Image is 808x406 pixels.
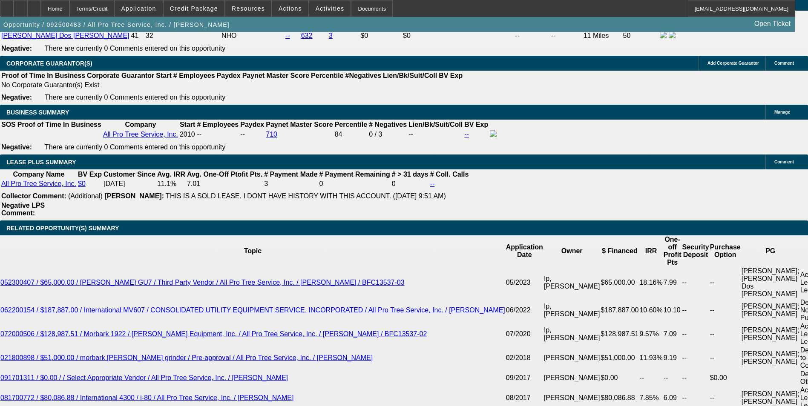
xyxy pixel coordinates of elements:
a: 081700772 / $80,086.88 / International 4300 / i-80 / All Pro Tree Service, Inc. / [PERSON_NAME] [0,394,293,401]
b: Start [156,72,171,79]
a: 072000506 / $128,987.51 / Morbark 1922 / [PERSON_NAME] Equipment, Inc. / All Pro Tree Service, In... [0,330,427,337]
td: 11.93% [639,346,663,370]
span: Resources [232,5,265,12]
th: Proof of Time In Business [17,120,102,129]
span: Comment [774,61,794,66]
th: IRR [639,235,663,267]
td: 18.16% [639,267,663,298]
th: Owner [543,235,601,267]
span: Opportunity / 092500483 / All Pro Tree Service, Inc. / [PERSON_NAME] [3,21,230,28]
td: -- [710,298,741,322]
td: $0.00 [710,370,741,386]
span: Credit Package [170,5,218,12]
span: There are currently 0 Comments entered on this opportunity [45,143,225,151]
span: THIS IS A SOLD LEASE. I DONT HAVE HISTORY WITH THIS ACCOUNT. ([DATE] 9:51 AM) [166,192,446,200]
td: 05/2023 [506,267,543,298]
td: 50 [623,31,659,40]
td: $65,000.00 [600,267,639,298]
td: 02/2018 [506,346,543,370]
td: -- [682,322,710,346]
b: [PERSON_NAME]: [104,192,164,200]
b: Company Name [13,171,65,178]
td: [PERSON_NAME] [543,370,601,386]
td: 0 [391,180,429,188]
td: 9.57% [639,322,663,346]
div: 84 [335,131,367,138]
td: Ip, [PERSON_NAME] [543,298,601,322]
td: -- [710,322,741,346]
td: 06/2022 [506,298,543,322]
td: -- [240,130,265,139]
a: -- [464,131,469,138]
span: -- [197,131,201,138]
td: No Corporate Guarantor(s) Exist [1,81,466,89]
td: -- [551,31,582,40]
td: 2010 [179,130,196,139]
span: LEASE PLUS SUMMARY [6,159,76,166]
button: Credit Package [164,0,224,17]
b: Avg. One-Off Ptofit Pts. [187,171,262,178]
span: (Additional) [68,192,103,200]
td: 7.01 [187,180,263,188]
span: Manage [774,110,790,114]
td: -- [663,370,682,386]
span: Actions [279,5,302,12]
td: 11 Miles [583,31,622,40]
div: 0 / 3 [369,131,407,138]
b: Paydex [217,72,241,79]
button: Resources [225,0,271,17]
b: BV Exp [464,121,488,128]
b: Paynet Master Score [242,72,309,79]
th: Application Date [506,235,543,267]
a: -- [430,180,435,187]
b: Negative LPS Comment: [1,202,45,217]
td: 07/2020 [506,322,543,346]
td: [PERSON_NAME] [543,346,601,370]
td: 7.09 [663,322,682,346]
b: Paynet Master Score [266,121,333,128]
th: SOS [1,120,16,129]
td: 9.19 [663,346,682,370]
td: $51,000.00 [600,346,639,370]
a: 710 [266,131,277,138]
b: BV Exp [439,72,463,79]
td: 3 [264,180,318,188]
b: Company [125,121,156,128]
td: $0 [403,31,514,40]
span: BUSINESS SUMMARY [6,109,69,116]
td: 11.1% [157,180,186,188]
td: [PERSON_NAME]; [PERSON_NAME] [741,322,800,346]
th: $ Financed [600,235,639,267]
th: Proof of Time In Business [1,71,86,80]
b: # Payment Made [264,171,317,178]
button: Actions [272,0,308,17]
a: [PERSON_NAME] Dos [PERSON_NAME] [1,32,129,39]
a: 052300407 / $65,000.00 / [PERSON_NAME] GU7 / Third Party Vendor / All Pro Tree Service, Inc. / [P... [0,279,405,286]
b: Percentile [335,121,367,128]
a: 062200154 / $187,887.00 / International MV607 / CONSOLIDATED UTILITY EQUIPMENT SERVICE, INCORPORA... [0,306,505,314]
td: -- [408,130,463,139]
b: BV Exp [78,171,102,178]
td: -- [682,370,710,386]
b: Negative: [1,143,32,151]
a: 091701311 / $0.00 / / Select Appropriate Vendor / All Pro Tree Service, Inc. / [PERSON_NAME] [0,374,288,381]
b: # Employees [173,72,215,79]
b: #Negatives [345,72,382,79]
td: 0 [319,180,391,188]
span: Add Corporate Guarantor [707,61,759,66]
span: There are currently 0 Comments entered on this opportunity [45,94,225,101]
span: Comment [774,160,794,164]
button: Application [115,0,162,17]
img: facebook-icon.png [660,31,667,38]
td: 32 [145,31,220,40]
th: Security Deposit [682,235,710,267]
td: -- [710,346,741,370]
td: -- [682,346,710,370]
b: Paydex [240,121,264,128]
img: linkedin-icon.png [669,31,676,38]
b: # Coll. Calls [430,171,469,178]
td: $187,887.00 [600,298,639,322]
b: Lien/Bk/Suit/Coll [408,121,463,128]
td: 10.10 [663,298,682,322]
td: 41 [131,31,144,40]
